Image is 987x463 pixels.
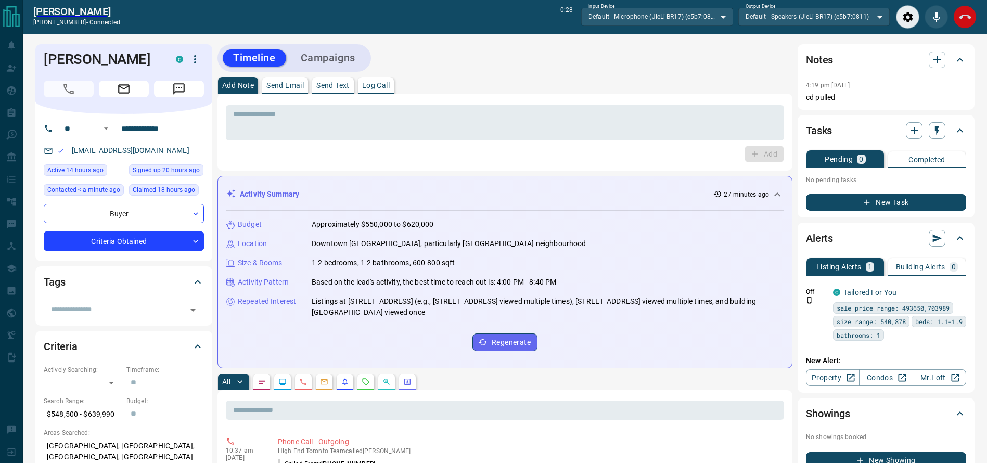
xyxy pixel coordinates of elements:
[258,378,266,386] svg: Notes
[44,338,78,355] h2: Criteria
[44,164,124,179] div: Sun Sep 14 2025
[837,303,950,313] span: sale price range: 493650,703989
[806,230,833,247] h2: Alerts
[362,82,390,89] p: Log Call
[837,316,906,327] span: size range: 540,878
[47,165,104,175] span: Active 14 hours ago
[806,297,813,304] svg: Push Notification Only
[44,269,204,294] div: Tags
[44,274,65,290] h2: Tags
[312,219,433,230] p: Approximately $550,000 to $620,000
[278,447,780,455] p: High End Toronto Team called [PERSON_NAME]
[44,334,204,359] div: Criteria
[44,231,204,251] div: Criteria Obtained
[843,288,896,297] a: Tailored For You
[403,378,412,386] svg: Agent Actions
[806,405,850,422] h2: Showings
[868,263,872,271] p: 1
[44,428,204,438] p: Areas Searched:
[299,378,307,386] svg: Calls
[238,258,283,268] p: Size & Rooms
[133,165,200,175] span: Signed up 20 hours ago
[44,396,121,406] p: Search Range:
[312,238,586,249] p: Downtown [GEOGRAPHIC_DATA], particularly [GEOGRAPHIC_DATA] neighbourhood
[129,184,204,199] div: Sun Sep 14 2025
[896,263,945,271] p: Building Alerts
[238,238,267,249] p: Location
[806,287,827,297] p: Off
[472,333,537,351] button: Regenerate
[341,378,349,386] svg: Listing Alerts
[316,82,350,89] p: Send Text
[312,296,784,318] p: Listings at [STREET_ADDRESS] (e.g., [STREET_ADDRESS] viewed multiple times), [STREET_ADDRESS] vie...
[896,5,919,29] div: Audio Settings
[560,5,573,29] p: 0:28
[223,49,286,67] button: Timeline
[44,204,204,223] div: Buyer
[89,19,120,26] span: connected
[312,277,556,288] p: Based on the lead's activity, the best time to reach out is: 4:00 PM - 8:40 PM
[47,185,120,195] span: Contacted < a minute ago
[320,378,328,386] svg: Emails
[100,122,112,135] button: Open
[44,365,121,375] p: Actively Searching:
[913,369,966,386] a: Mr.Loft
[859,369,913,386] a: Condos
[915,316,963,327] span: beds: 1.1-1.9
[738,8,890,25] div: Default - Speakers (JieLi BR17) (e5b7:0811)
[362,378,370,386] svg: Requests
[290,49,366,67] button: Campaigns
[382,378,391,386] svg: Opportunities
[806,52,833,68] h2: Notes
[833,289,840,296] div: condos.ca
[238,277,289,288] p: Activity Pattern
[44,184,124,199] div: Mon Sep 15 2025
[837,330,880,340] span: bathrooms: 1
[226,447,262,454] p: 10:37 am
[133,185,195,195] span: Claimed 18 hours ago
[226,185,784,204] div: Activity Summary27 minutes ago
[588,3,615,10] label: Input Device
[806,47,966,72] div: Notes
[806,194,966,211] button: New Task
[312,258,455,268] p: 1-2 bedrooms, 1-2 bathrooms, 600-800 sqft
[266,82,304,89] p: Send Email
[806,355,966,366] p: New Alert:
[806,82,850,89] p: 4:19 pm [DATE]
[806,118,966,143] div: Tasks
[953,5,977,29] div: End Call
[278,436,780,447] p: Phone Call - Outgoing
[806,172,966,188] p: No pending tasks
[33,5,120,18] a: [PERSON_NAME]
[806,226,966,251] div: Alerts
[746,3,775,10] label: Output Device
[126,365,204,375] p: Timeframe:
[57,147,65,155] svg: Email Valid
[238,296,296,307] p: Repeated Interest
[825,156,853,163] p: Pending
[908,156,945,163] p: Completed
[925,5,948,29] div: Mute
[724,190,769,199] p: 27 minutes ago
[859,156,863,163] p: 0
[806,92,966,103] p: cd pulled
[222,82,254,89] p: Add Note
[806,122,832,139] h2: Tasks
[33,18,120,27] p: [PHONE_NUMBER] -
[806,401,966,426] div: Showings
[126,396,204,406] p: Budget:
[99,81,149,97] span: Email
[816,263,862,271] p: Listing Alerts
[186,303,200,317] button: Open
[44,51,160,68] h1: [PERSON_NAME]
[176,56,183,63] div: condos.ca
[240,189,299,200] p: Activity Summary
[238,219,262,230] p: Budget
[226,454,262,461] p: [DATE]
[278,378,287,386] svg: Lead Browsing Activity
[72,146,189,155] a: [EMAIL_ADDRESS][DOMAIN_NAME]
[44,81,94,97] span: Call
[952,263,956,271] p: 0
[129,164,204,179] div: Sun Sep 14 2025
